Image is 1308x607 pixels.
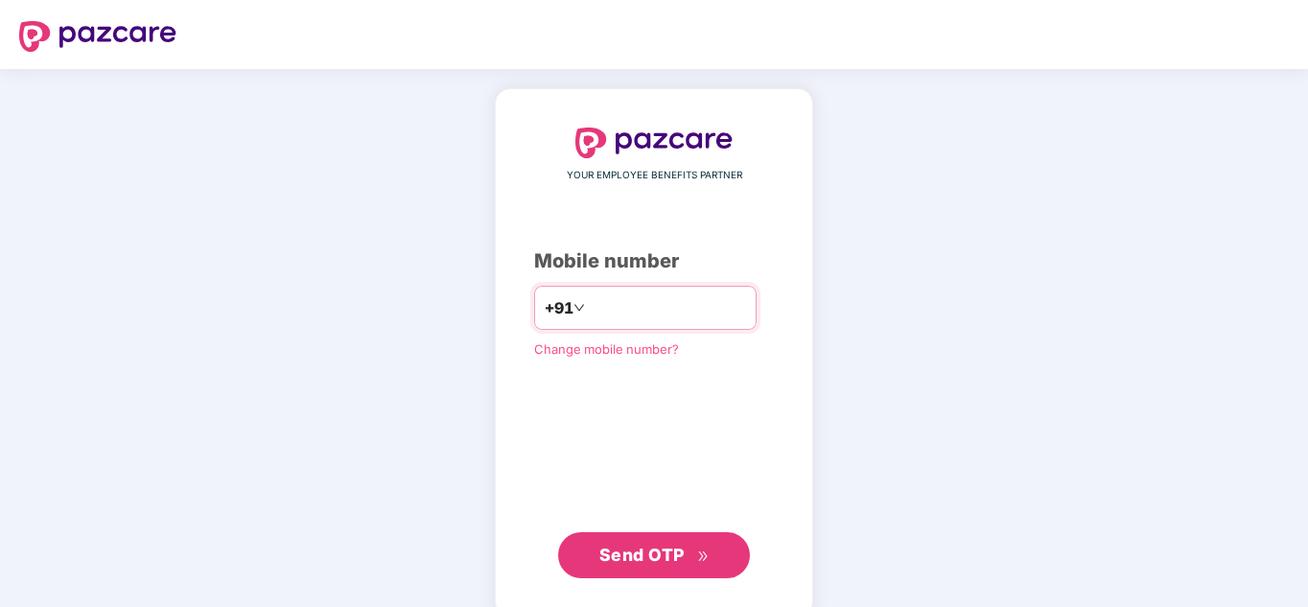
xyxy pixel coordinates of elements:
button: Send OTPdouble-right [558,532,750,578]
img: logo [575,128,733,158]
div: Mobile number [534,246,774,276]
span: +91 [545,296,573,320]
span: down [573,302,585,314]
a: Change mobile number? [534,341,679,357]
span: Send OTP [599,545,685,565]
span: YOUR EMPLOYEE BENEFITS PARTNER [567,168,742,183]
img: logo [19,21,176,52]
span: double-right [697,550,710,563]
